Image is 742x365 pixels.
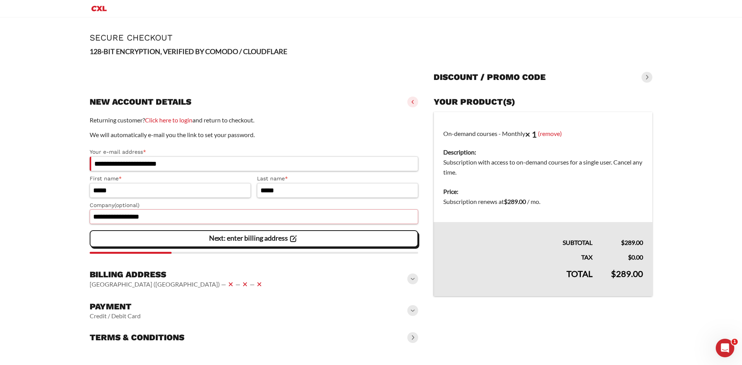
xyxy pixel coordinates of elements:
[90,201,418,210] label: Company
[257,174,418,183] label: Last name
[621,239,643,246] bdi: 289.00
[538,129,562,137] a: (remove)
[527,198,539,205] span: / mo
[611,268,643,279] bdi: 289.00
[434,112,652,182] td: On-demand courses - Monthly
[504,198,507,205] span: $
[443,157,643,177] dd: Subscription with access to on-demand courses for a single user. Cancel any time.
[90,230,418,247] vaadin-button: Next: enter billing address
[90,97,191,107] h3: New account details
[732,339,738,345] span: 1
[443,147,643,157] dt: Description:
[90,301,141,312] h3: Payment
[525,129,537,139] strong: × 1
[114,202,140,208] span: (optional)
[504,198,526,205] bdi: 289.00
[90,312,141,320] vaadin-horizontal-layout: Credit / Debit Card
[628,253,643,261] bdi: 0.00
[90,269,264,280] h3: Billing address
[443,198,540,205] span: Subscription renews at .
[434,222,602,248] th: Subtotal
[434,262,602,296] th: Total
[628,253,631,261] span: $
[434,72,546,83] h3: Discount / promo code
[611,268,616,279] span: $
[90,174,251,183] label: First name
[434,248,602,262] th: Tax
[90,33,652,42] h1: Secure Checkout
[90,148,418,156] label: Your e-mail address
[90,280,264,289] vaadin-horizontal-layout: [GEOGRAPHIC_DATA] ([GEOGRAPHIC_DATA]) — — —
[90,332,184,343] h3: Terms & conditions
[90,47,287,56] strong: 128-BIT ENCRYPTION, VERIFIED BY COMODO / CLOUDFLARE
[716,339,734,357] iframe: Intercom live chat
[145,116,192,124] a: Click here to login
[90,130,418,140] p: We will automatically e-mail you the link to set your password.
[621,239,625,246] span: $
[90,115,418,125] p: Returning customer? and return to checkout.
[443,187,643,197] dt: Price:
